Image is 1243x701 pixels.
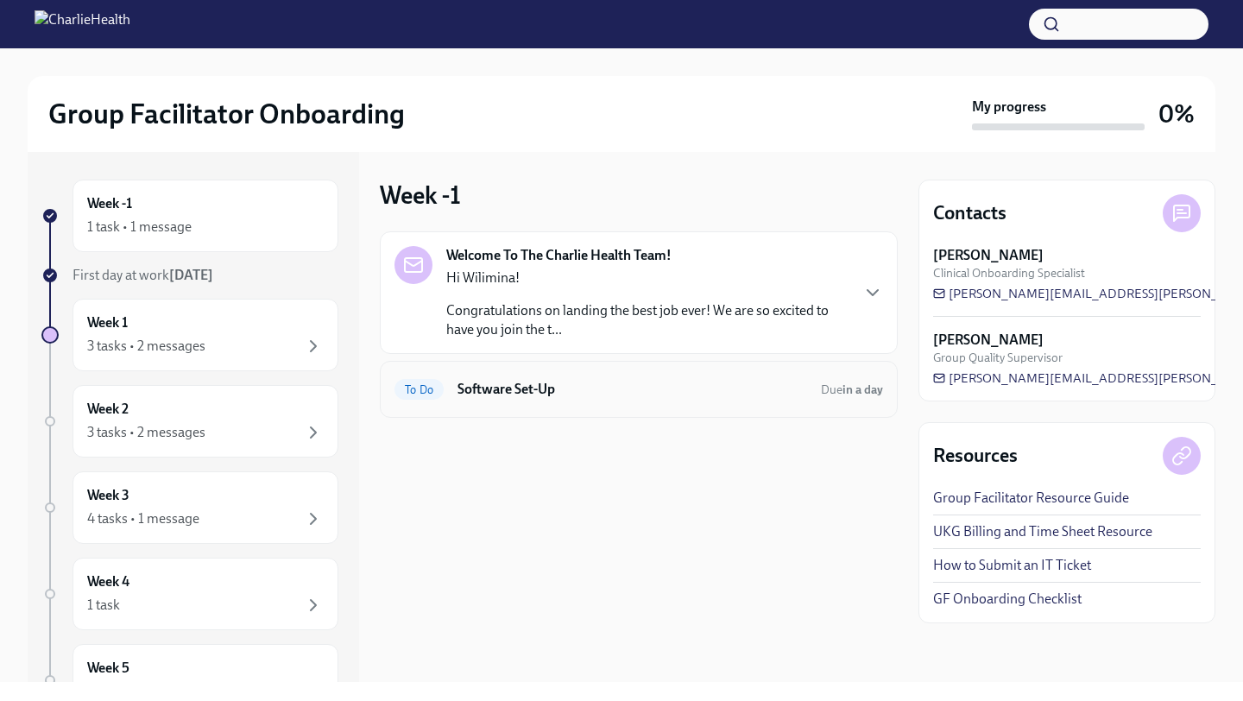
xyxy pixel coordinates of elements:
h3: 0% [1158,98,1195,129]
span: To Do [394,383,444,396]
p: Congratulations on landing the best job ever! We are so excited to have you join the t... [446,301,849,339]
span: Group Quality Supervisor [933,350,1063,366]
h6: Week -1 [87,194,132,213]
h4: Contacts [933,200,1006,226]
strong: Welcome To The Charlie Health Team! [446,246,672,265]
h6: Week 4 [87,572,129,591]
div: 4 tasks • 1 message [87,509,199,528]
span: First day at work [73,267,213,283]
span: Clinical Onboarding Specialist [933,265,1085,281]
div: 3 tasks • 2 messages [87,337,205,356]
div: 3 tasks • 2 messages [87,423,205,442]
a: Week 41 task [41,558,338,630]
a: Week 23 tasks • 2 messages [41,385,338,458]
strong: My progress [972,98,1046,117]
a: UKG Billing and Time Sheet Resource [933,522,1152,541]
h6: Week 3 [87,486,129,505]
h4: Resources [933,443,1018,469]
h6: Software Set-Up [457,380,807,399]
strong: [PERSON_NAME] [933,246,1044,265]
p: Hi Wilimina! [446,268,849,287]
div: 1 task [87,596,120,615]
div: 1 task • 1 message [87,218,192,237]
a: First day at work[DATE] [41,266,338,285]
a: Group Facilitator Resource Guide [933,489,1129,508]
strong: [PERSON_NAME] [933,331,1044,350]
h6: Week 1 [87,313,128,332]
h6: Week 2 [87,400,129,419]
a: To DoSoftware Set-UpDuein a day [394,376,883,403]
a: Week 34 tasks • 1 message [41,471,338,544]
span: Due [821,382,883,397]
h3: Week -1 [380,180,461,211]
img: CharlieHealth [35,10,130,38]
span: September 3rd, 2025 10:00 [821,382,883,398]
h6: Week 5 [87,659,129,678]
a: Week 13 tasks • 2 messages [41,299,338,371]
h2: Group Facilitator Onboarding [48,97,405,131]
a: GF Onboarding Checklist [933,590,1082,609]
strong: [DATE] [169,267,213,283]
strong: in a day [842,382,883,397]
a: How to Submit an IT Ticket [933,556,1091,575]
a: Week -11 task • 1 message [41,180,338,252]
